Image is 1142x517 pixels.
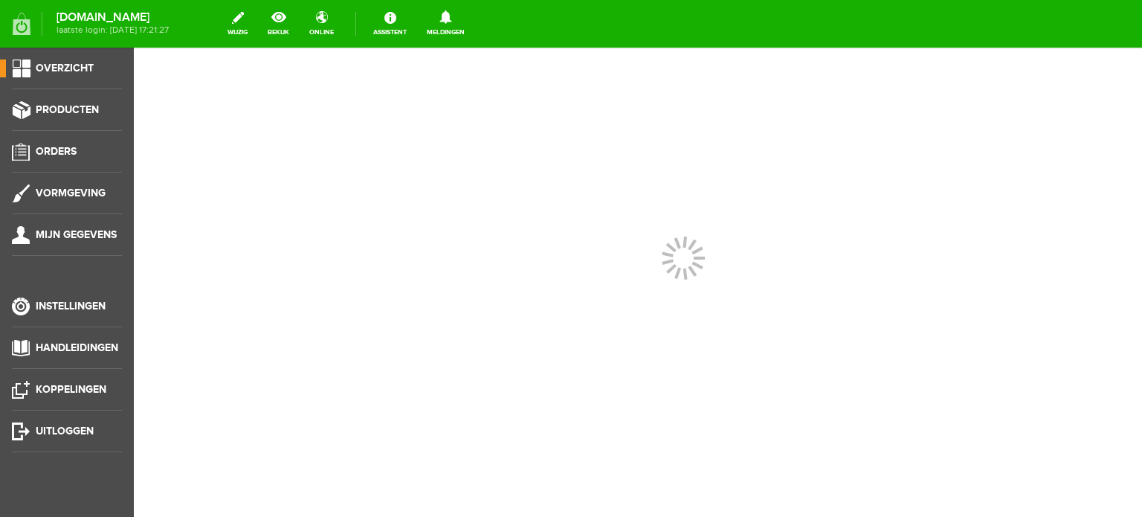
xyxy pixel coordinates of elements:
a: bekijk [259,7,298,40]
a: wijzig [219,7,257,40]
strong: [DOMAIN_NAME] [57,13,169,22]
span: Instellingen [36,300,106,312]
span: Uitloggen [36,425,94,437]
a: online [300,7,343,40]
a: Meldingen [418,7,474,40]
span: Orders [36,145,77,158]
span: Koppelingen [36,383,106,396]
span: Vormgeving [36,187,106,199]
span: Mijn gegevens [36,228,117,241]
span: laatste login: [DATE] 17:21:27 [57,26,169,34]
span: Handleidingen [36,341,118,354]
span: Overzicht [36,62,94,74]
span: Producten [36,103,99,116]
a: Assistent [364,7,416,40]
